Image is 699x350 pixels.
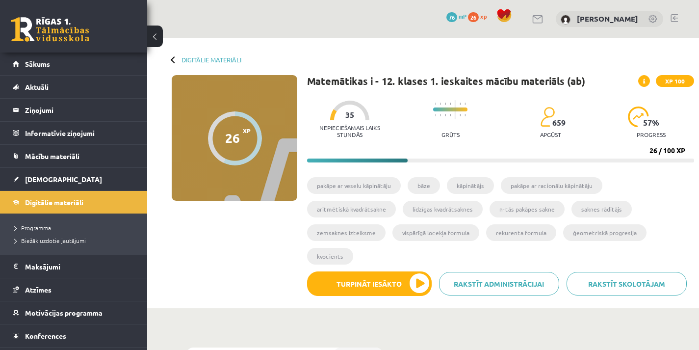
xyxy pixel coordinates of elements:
img: icon-short-line-57e1e144782c952c97e751825c79c345078a6d821885a25fce030b3d8c18986b.svg [465,114,466,116]
a: [PERSON_NAME] [577,14,638,24]
li: saknes rādītājs [571,201,632,217]
a: Rīgas 1. Tālmācības vidusskola [11,17,89,42]
p: apgūst [540,131,561,138]
legend: Ziņojumi [25,99,135,121]
span: Aktuāli [25,82,49,91]
span: [DEMOGRAPHIC_DATA] [25,175,102,184]
li: vispārīgā locekļa formula [392,224,479,241]
img: icon-progress-161ccf0a02000e728c5f80fcf4c31c7af3da0e1684b2b1d7c360e028c24a22f1.svg [628,107,649,127]
span: Sākums [25,59,50,68]
li: kvocients [307,248,353,265]
a: Digitālie materiāli [13,191,135,214]
h1: Matemātikas i - 12. klases 1. ieskaites mācību materiāls (ab) [307,75,585,87]
a: 26 xp [468,12,492,20]
span: Biežāk uzdotie jautājumi [15,237,86,244]
img: icon-long-line-d9ea69661e0d244f92f715978eff75569469978d946b2353a9bb055b3ed8787d.svg [455,100,456,119]
p: Grūts [441,131,460,138]
span: Motivācijas programma [25,308,103,317]
li: bāze [408,177,440,194]
span: Konferences [25,331,66,340]
img: icon-short-line-57e1e144782c952c97e751825c79c345078a6d821885a25fce030b3d8c18986b.svg [460,103,461,105]
a: Motivācijas programma [13,301,135,324]
span: Mācību materiāli [25,152,79,161]
li: kāpinātājs [447,177,494,194]
a: Sākums [13,53,135,75]
img: icon-short-line-57e1e144782c952c97e751825c79c345078a6d821885a25fce030b3d8c18986b.svg [460,114,461,116]
a: 76 mP [446,12,466,20]
img: icon-short-line-57e1e144782c952c97e751825c79c345078a6d821885a25fce030b3d8c18986b.svg [440,103,441,105]
span: XP [243,127,251,134]
button: Turpināt iesākto [307,271,432,296]
img: icon-short-line-57e1e144782c952c97e751825c79c345078a6d821885a25fce030b3d8c18986b.svg [445,114,446,116]
img: icon-short-line-57e1e144782c952c97e751825c79c345078a6d821885a25fce030b3d8c18986b.svg [465,103,466,105]
a: Ziņojumi [13,99,135,121]
a: Rakstīt administrācijai [439,272,559,296]
span: xp [480,12,487,20]
img: Haralds Baltalksnis [561,15,570,25]
a: Informatīvie ziņojumi [13,122,135,144]
legend: Maksājumi [25,255,135,278]
span: Atzīmes [25,285,52,294]
li: aritmētiskā kvadrātsakne [307,201,396,217]
li: ģeometriskā progresija [563,224,647,241]
span: mP [459,12,466,20]
span: 76 [446,12,457,22]
a: Aktuāli [13,76,135,98]
img: icon-short-line-57e1e144782c952c97e751825c79c345078a6d821885a25fce030b3d8c18986b.svg [435,114,436,116]
span: 659 [552,118,566,127]
li: pakāpe ar racionālu kāpinātāju [501,177,602,194]
div: 26 [225,131,240,145]
a: Programma [15,223,137,232]
a: Digitālie materiāli [181,56,241,63]
span: 57 % [643,118,660,127]
img: icon-short-line-57e1e144782c952c97e751825c79c345078a6d821885a25fce030b3d8c18986b.svg [450,114,451,116]
span: Programma [15,224,51,232]
li: n-tās pakāpes sakne [490,201,565,217]
img: students-c634bb4e5e11cddfef0936a35e636f08e4e9abd3cc4e673bd6f9a4125e45ecb1.svg [540,107,554,127]
a: Biežāk uzdotie jautājumi [15,236,137,245]
img: icon-short-line-57e1e144782c952c97e751825c79c345078a6d821885a25fce030b3d8c18986b.svg [445,103,446,105]
li: līdzīgas kvadrātsaknes [403,201,483,217]
img: icon-short-line-57e1e144782c952c97e751825c79c345078a6d821885a25fce030b3d8c18986b.svg [440,114,441,116]
a: [DEMOGRAPHIC_DATA] [13,168,135,190]
p: Nepieciešamais laiks stundās [307,124,393,138]
li: pakāpe ar veselu kāpinātāju [307,177,401,194]
span: 26 [468,12,479,22]
legend: Informatīvie ziņojumi [25,122,135,144]
a: Mācību materiāli [13,145,135,167]
p: progress [637,131,666,138]
li: rekurenta formula [486,224,556,241]
a: Maksājumi [13,255,135,278]
img: icon-short-line-57e1e144782c952c97e751825c79c345078a6d821885a25fce030b3d8c18986b.svg [435,103,436,105]
span: XP 100 [656,75,694,87]
span: 35 [345,110,354,119]
span: Digitālie materiāli [25,198,83,207]
a: Konferences [13,324,135,347]
a: Rakstīt skolotājam [567,272,687,296]
a: Atzīmes [13,278,135,301]
li: zemsaknes izteiksme [307,224,386,241]
img: icon-short-line-57e1e144782c952c97e751825c79c345078a6d821885a25fce030b3d8c18986b.svg [450,103,451,105]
